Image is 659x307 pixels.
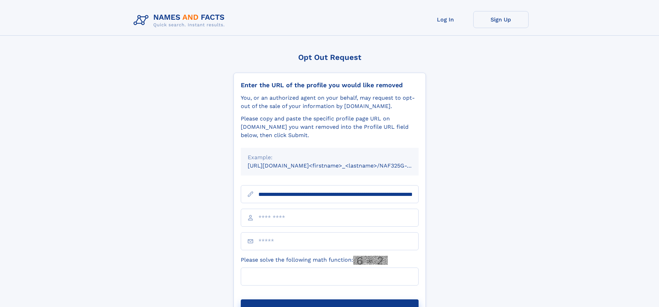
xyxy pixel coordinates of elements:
[241,256,388,265] label: Please solve the following math function:
[241,115,419,139] div: Please copy and paste the specific profile page URL on [DOMAIN_NAME] you want removed into the Pr...
[248,153,412,162] div: Example:
[473,11,529,28] a: Sign Up
[248,162,432,169] small: [URL][DOMAIN_NAME]<firstname>_<lastname>/NAF325G-xxxxxxxx
[418,11,473,28] a: Log In
[131,11,230,30] img: Logo Names and Facts
[241,81,419,89] div: Enter the URL of the profile you would like removed
[234,53,426,62] div: Opt Out Request
[241,94,419,110] div: You, or an authorized agent on your behalf, may request to opt-out of the sale of your informatio...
